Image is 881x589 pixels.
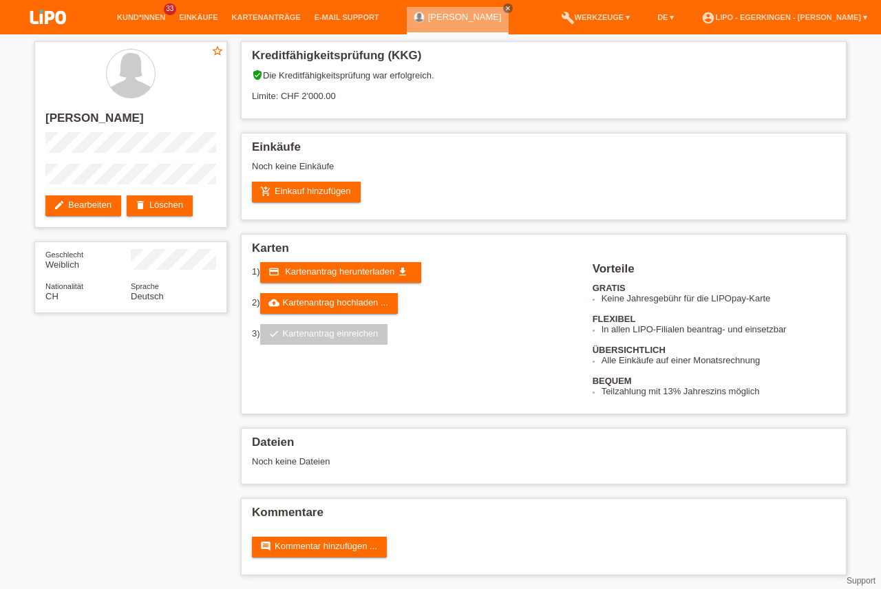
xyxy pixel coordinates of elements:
[593,283,626,293] b: GRATIS
[260,262,421,283] a: credit_card Kartenantrag herunterladen get_app
[131,282,159,290] span: Sprache
[45,291,59,301] span: Schweiz
[45,250,83,259] span: Geschlecht
[260,541,271,552] i: comment
[602,386,836,396] li: Teilzahlung mit 13% Jahreszins möglich
[593,376,632,386] b: BEQUEM
[602,355,836,365] li: Alle Einkäufe auf einer Monatsrechnung
[503,3,513,13] a: close
[14,28,83,39] a: LIPO pay
[561,11,575,25] i: build
[252,293,575,314] div: 2)
[131,291,164,301] span: Deutsch
[505,5,511,12] i: close
[110,13,172,21] a: Kund*innen
[252,161,836,182] div: Noch keine Einkäufe
[252,242,836,262] h2: Karten
[285,266,394,277] span: Kartenantrag herunterladen
[211,45,224,57] i: star_border
[252,69,836,111] div: Die Kreditfähigkeitsprüfung war erfolgreich. Limite: CHF 2'000.00
[252,456,672,467] div: Noch keine Dateien
[397,266,408,277] i: get_app
[225,13,308,21] a: Kartenanträge
[252,69,263,81] i: verified_user
[260,293,398,314] a: cloud_uploadKartenantrag hochladen ...
[45,282,83,290] span: Nationalität
[268,266,279,277] i: credit_card
[593,314,636,324] b: FLEXIBEL
[694,13,874,21] a: account_circleLIPO - Egerkingen - [PERSON_NAME] ▾
[847,576,875,586] a: Support
[593,345,666,355] b: ÜBERSICHTLICH
[554,13,637,21] a: buildWerkzeuge ▾
[252,506,836,526] h2: Kommentare
[260,324,388,345] a: checkKartenantrag einreichen
[268,328,279,339] i: check
[308,13,386,21] a: E-Mail Support
[252,140,836,161] h2: Einkäufe
[45,249,131,270] div: Weiblich
[602,324,836,334] li: In allen LIPO-Filialen beantrag- und einsetzbar
[252,262,575,283] div: 1)
[164,3,176,15] span: 33
[252,436,836,456] h2: Dateien
[268,297,279,308] i: cloud_upload
[135,200,146,211] i: delete
[252,324,575,345] div: 3)
[650,13,681,21] a: DE ▾
[260,186,271,197] i: add_shopping_cart
[252,49,836,69] h2: Kreditfähigkeitsprüfung (KKG)
[45,111,216,132] h2: [PERSON_NAME]
[54,200,65,211] i: edit
[172,13,224,21] a: Einkäufe
[211,45,224,59] a: star_border
[127,195,193,216] a: deleteLöschen
[602,293,836,303] li: Keine Jahresgebühr für die LIPOpay-Karte
[252,182,361,202] a: add_shopping_cartEinkauf hinzufügen
[252,537,387,557] a: commentKommentar hinzufügen ...
[701,11,715,25] i: account_circle
[593,262,836,283] h2: Vorteile
[45,195,121,216] a: editBearbeiten
[428,12,502,22] a: [PERSON_NAME]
